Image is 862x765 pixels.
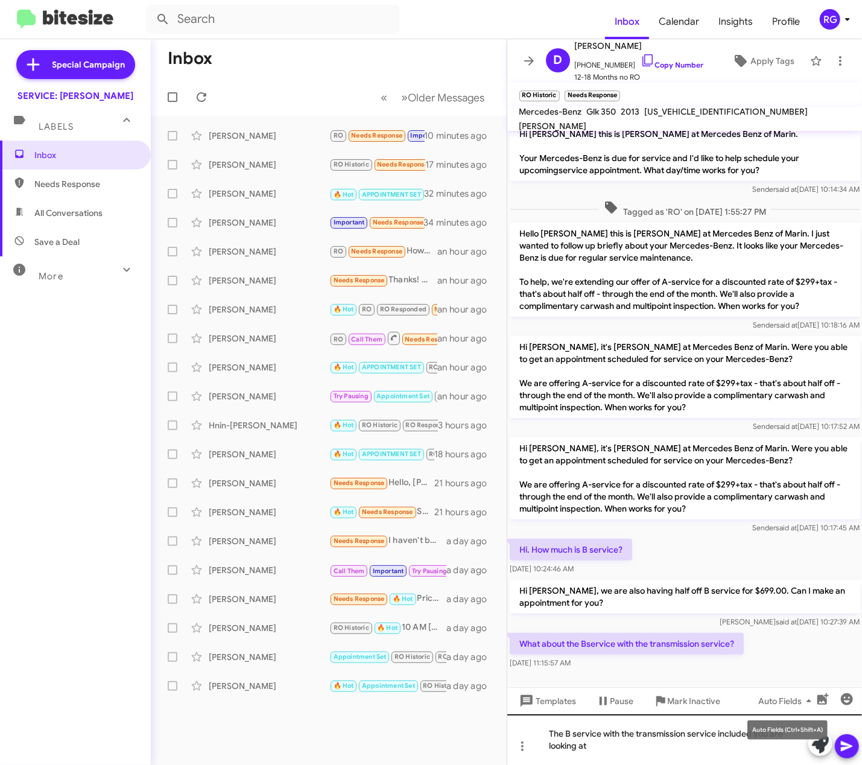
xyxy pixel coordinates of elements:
a: Profile [762,4,810,39]
div: Hey [PERSON_NAME], I think my tires are still ok for now. Will hold off for now [329,186,425,201]
span: Sender [DATE] 10:14:34 AM [752,185,860,194]
div: [PERSON_NAME] [209,448,329,460]
span: [PERSON_NAME] [519,121,587,132]
span: Try Pausing [334,392,369,400]
div: Thanks! 🙂 [329,273,437,287]
span: said at [776,422,797,431]
button: Mark Inactive [644,690,730,712]
span: said at [776,617,797,626]
button: Previous [374,85,395,110]
span: 🔥 Hot [334,450,354,458]
span: « [381,90,388,105]
span: RO Historic [334,160,369,168]
a: Calendar [649,4,709,39]
span: 🔥 Hot [334,191,354,198]
a: Copy Number [641,60,704,69]
div: [PERSON_NAME] [209,332,329,344]
span: RO [362,305,372,313]
p: Hi. How much is B service? [510,539,632,560]
span: RO Historic [429,450,464,458]
div: Hnin-[PERSON_NAME] [209,419,329,431]
button: Apply Tags [721,50,804,72]
div: Your appointment is set for [DATE] at 9 AM. Maintenance services typically take 1 to 3 hours. We'... [329,418,438,432]
span: 🔥 Hot [334,305,354,313]
span: Try Pausing [412,567,447,575]
div: [PERSON_NAME] [209,390,329,402]
div: [PERSON_NAME] [209,506,329,518]
span: Apply Tags [750,50,794,72]
span: 🔥 Hot [334,508,354,516]
button: Next [395,85,492,110]
span: RO Responded Historic [439,653,511,661]
small: Needs Response [565,90,620,101]
div: SERVICE: [PERSON_NAME] [17,90,133,102]
div: a day ago [446,651,497,663]
span: Sender [DATE] 10:18:16 AM [753,320,860,329]
div: a day ago [446,680,497,692]
div: a day ago [446,564,497,576]
span: Needs Response [334,537,385,545]
span: Appointment Set [362,682,415,690]
span: » [402,90,408,105]
nav: Page navigation example [375,85,492,110]
div: Hello, [PERSON_NAME], and thank you for your note .... I'm well out of your Neighbourhood, and ne... [329,476,434,490]
span: RO Historic [334,624,369,632]
span: Needs Response [334,276,385,284]
span: Call Them [351,335,382,343]
span: RO Responded Historic [406,421,478,429]
div: I haven't been in contact about bringing my car in. [329,534,446,548]
div: an hour ago [437,303,496,316]
div: [PERSON_NAME] [209,651,329,663]
span: 2013 [621,106,640,117]
span: Auto Fields [758,690,816,712]
div: [PERSON_NAME] [209,622,329,634]
span: 🔥 Hot [334,682,354,690]
span: [PHONE_NUMBER] [575,53,704,71]
span: More [39,271,63,282]
a: Special Campaign [16,50,135,79]
div: [PERSON_NAME] [209,188,329,200]
span: Inbox [34,149,137,161]
span: Sender [DATE] 10:17:45 AM [752,523,860,532]
div: 21 hours ago [434,477,497,489]
div: 17 minutes ago [425,159,496,171]
span: said at [776,320,797,329]
span: Needs Response [334,595,385,603]
div: an hour ago [437,390,496,402]
p: Hi [PERSON_NAME], we are also having half off B service for $699.00. Can I make an appointment fo... [510,580,860,614]
div: 32 minutes ago [425,188,497,200]
span: Templates [517,690,577,712]
div: [PERSON_NAME] [209,564,329,576]
div: [PERSON_NAME] [209,535,329,547]
div: [PERSON_NAME] [209,303,329,316]
span: Appointment Set [334,653,387,661]
div: Are they both run flat? [329,129,425,142]
span: said at [776,523,797,532]
div: 21 hours ago [434,506,497,518]
div: an hour ago [437,246,496,258]
div: [PERSON_NAME] [209,217,329,229]
span: 🔥 Hot [377,624,398,632]
div: 18 hours ago [434,448,497,460]
span: Needs Response [34,178,137,190]
div: [PERSON_NAME] [209,477,329,489]
div: Auto Fields (Ctrl+Shift+A) [747,720,828,740]
div: Hi [PERSON_NAME] Thank You for follow up and offering a deal.I need 2 tires only --Your team was ... [329,302,437,316]
span: Special Campaign [52,59,125,71]
button: Pause [586,690,644,712]
span: [DATE] 10:24:46 AM [510,564,574,573]
div: [PERSON_NAME] [209,593,329,605]
div: We already did so with you last week . Please update your records. Thank you [329,389,437,403]
span: Needs Response [377,160,428,168]
span: Needs Response [373,218,424,226]
span: Inbox [605,4,649,39]
div: [PERSON_NAME] [209,361,329,373]
p: Hi [PERSON_NAME] this is [PERSON_NAME] at Mercedes Benz of Marin. Your Mercedes-Benz is due for s... [510,123,860,181]
div: What is a good day and time for you? [329,650,446,664]
div: Hi [PERSON_NAME],Just let me know a good day and time that works for you so we can pre-book the a... [329,447,434,461]
div: an hour ago [437,275,496,287]
span: Needs Response [435,305,486,313]
div: What about the Bservice with the transmission service? [329,157,425,171]
div: [PERSON_NAME] [209,159,329,171]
